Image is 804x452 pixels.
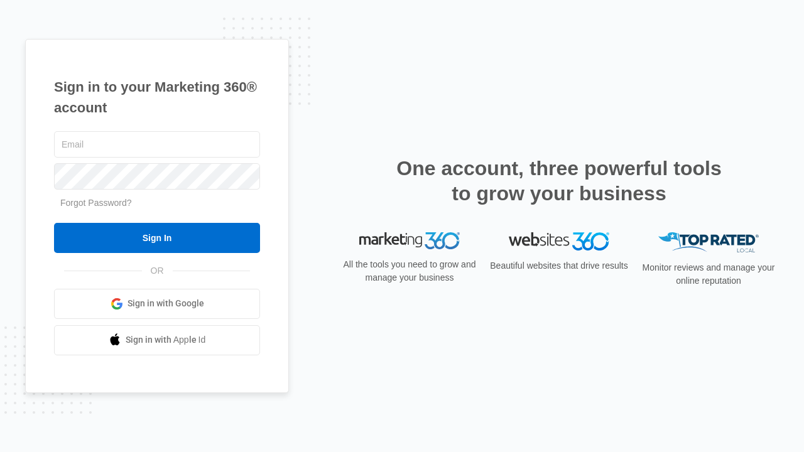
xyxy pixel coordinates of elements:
[638,261,779,288] p: Monitor reviews and manage your online reputation
[128,297,204,310] span: Sign in with Google
[54,325,260,355] a: Sign in with Apple Id
[54,289,260,319] a: Sign in with Google
[54,77,260,118] h1: Sign in to your Marketing 360® account
[489,259,629,272] p: Beautiful websites that drive results
[54,223,260,253] input: Sign In
[359,232,460,250] img: Marketing 360
[60,198,132,208] a: Forgot Password?
[142,264,173,277] span: OR
[339,258,480,284] p: All the tools you need to grow and manage your business
[393,156,725,206] h2: One account, three powerful tools to grow your business
[658,232,759,253] img: Top Rated Local
[54,131,260,158] input: Email
[126,333,206,347] span: Sign in with Apple Id
[509,232,609,250] img: Websites 360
